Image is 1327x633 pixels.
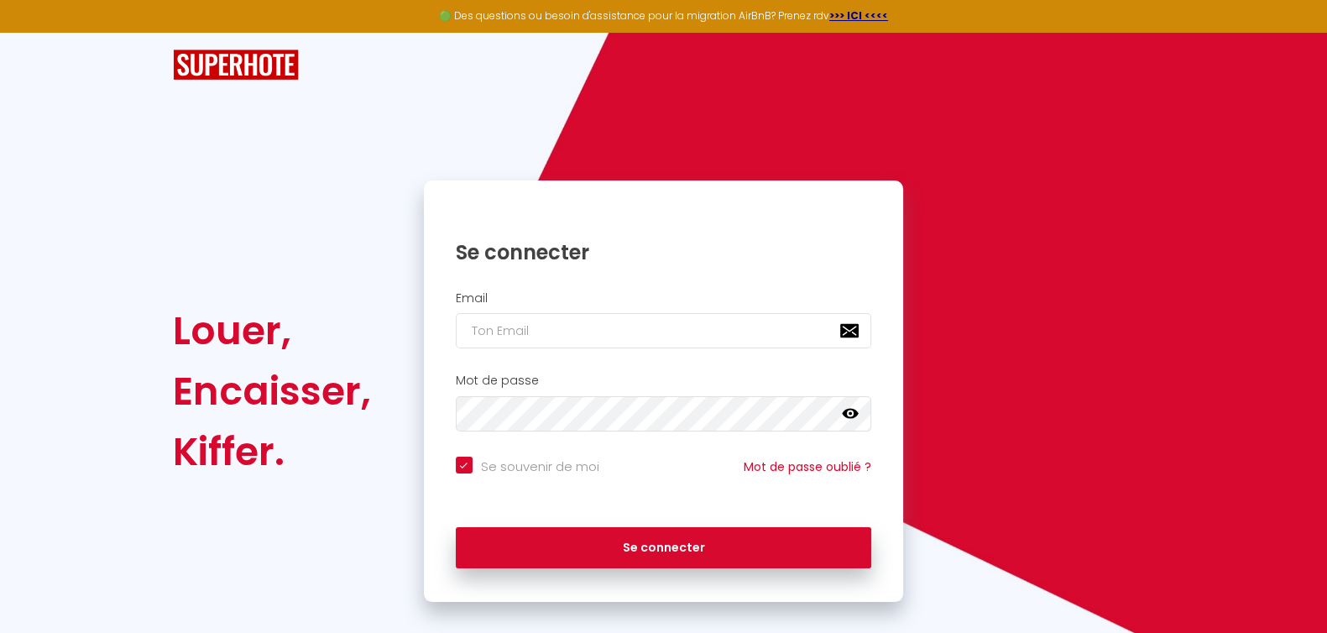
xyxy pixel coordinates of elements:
div: Encaisser, [173,361,371,421]
img: SuperHote logo [173,50,299,81]
a: Mot de passe oublié ? [744,458,871,475]
div: Kiffer. [173,421,371,482]
input: Ton Email [456,313,872,348]
h2: Email [456,291,872,306]
div: Louer, [173,301,371,361]
a: >>> ICI <<<< [829,8,888,23]
h1: Se connecter [456,239,872,265]
button: Se connecter [456,527,872,569]
h2: Mot de passe [456,374,872,388]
